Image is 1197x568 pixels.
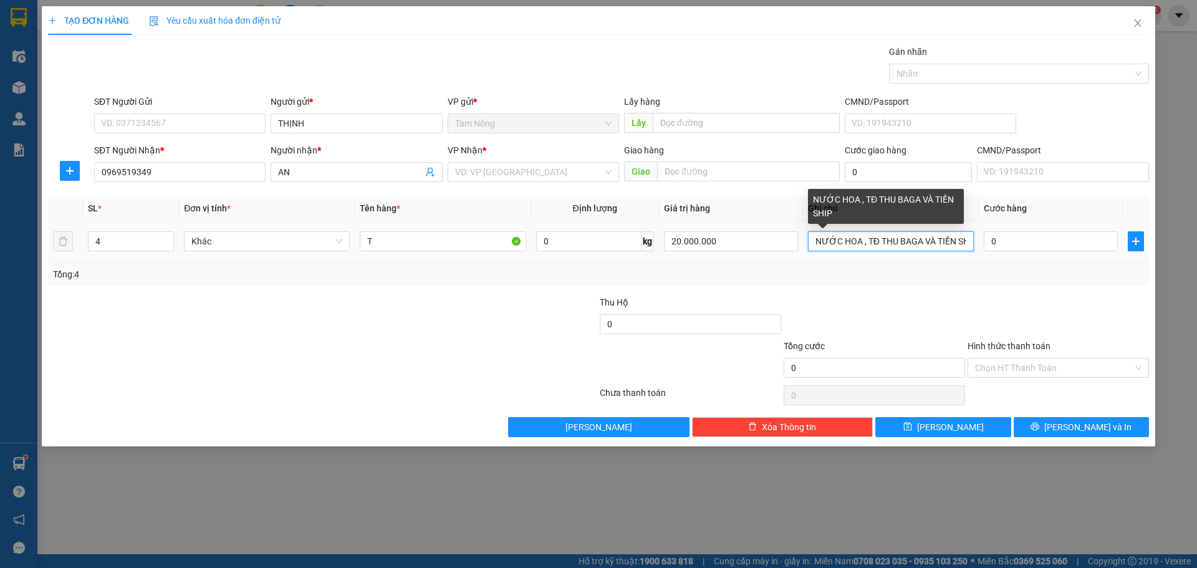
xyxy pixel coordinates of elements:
span: TẠO ĐƠN HÀNG [48,16,129,26]
label: Gán nhãn [889,47,927,57]
span: [PERSON_NAME] [565,420,632,434]
input: Dọc đường [657,161,840,181]
div: Người gửi [271,95,442,108]
span: SL [88,203,98,213]
th: Ghi chú [803,196,979,221]
input: Dọc đường [653,113,840,133]
button: save[PERSON_NAME] [875,417,1011,437]
strong: VP Gửi : [4,64,94,75]
div: VP gửi [448,95,619,108]
button: Close [1120,6,1155,41]
label: Hình thức thanh toán [968,341,1050,351]
span: user-add [425,167,435,177]
span: Lấy hàng [624,97,660,107]
span: save [903,422,912,432]
img: icon [149,16,159,26]
span: delete [748,422,757,432]
span: kg [642,231,654,251]
span: Giá trị hàng [664,203,710,213]
div: SĐT Người Nhận [94,143,266,157]
span: Hotline : 1900 633 622 [7,46,107,57]
span: 026 Tản Đà - Lô E, P11, Q5 | [174,85,337,94]
span: Khác [191,232,342,251]
span: Lấy [624,113,653,133]
div: NƯỚC HOA , TĐ THU BAGA VÀ TIỀN SHIP [808,189,964,224]
button: plus [60,161,80,181]
div: CMND/Passport [977,143,1148,157]
span: Xóa Thông tin [762,420,816,434]
span: Tam Nông [455,114,612,133]
button: plus [1128,231,1144,251]
strong: BIÊN NHẬN [116,19,231,44]
button: [PERSON_NAME] [508,417,690,437]
span: Tổng cước [784,341,825,351]
span: Giao hàng [624,145,664,155]
span: plus [1128,236,1143,246]
span: [PERSON_NAME] và In [1044,420,1132,434]
span: plus [60,166,79,176]
strong: CÔNG TY TNHH MTV VẬN TẢI [10,6,105,30]
div: Người nhận [271,143,442,157]
span: VP Nhận [448,145,483,155]
button: printer[PERSON_NAME] và In [1014,417,1149,437]
input: VD: Bàn, Ghế [360,231,526,251]
strong: HIỆP THÀNH [28,32,87,44]
strong: VP Nhận : [174,70,257,82]
span: Tên hàng [360,203,400,213]
span: Đường Tràm Chim, [GEOGRAPHIC_DATA], [GEOGRAPHIC_DATA] | [4,78,160,97]
span: Yêu cầu xuất hóa đơn điện tử [149,16,281,26]
span: [PERSON_NAME] [917,420,984,434]
div: Tổng: 4 [53,267,462,281]
input: 0 [664,231,798,251]
span: Cước hàng [984,203,1027,213]
span: printer [1031,422,1039,432]
label: Cước giao hàng [845,145,906,155]
span: plus [48,16,57,25]
button: delete [53,231,73,251]
div: SĐT Người Gửi [94,95,266,108]
span: Đơn vị tính [184,203,231,213]
input: Cước giao hàng [845,162,972,182]
div: Chưa thanh toán [598,386,782,408]
div: CMND/Passport [845,95,1016,108]
span: Định lượng [573,203,617,213]
input: Ghi Chú [808,231,974,251]
span: Thu Hộ [600,297,628,307]
button: deleteXóa Thông tin [692,417,873,437]
span: Giao [624,161,657,181]
span: Tam Nông [40,62,94,76]
span: close [1133,18,1143,28]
